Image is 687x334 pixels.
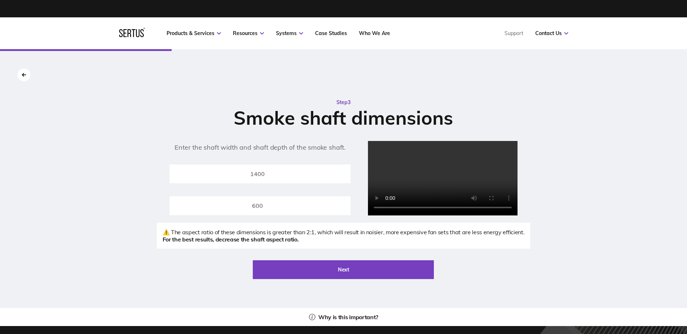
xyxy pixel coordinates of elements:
a: Who We Are [359,30,390,37]
strong: For the best results, decrease the shaft aspect ratio. [163,236,299,243]
input: Enter Depth (mm) [169,196,351,215]
a: Case Studies [315,30,347,37]
p: Enter the shaft width and shaft depth of the smoke shaft. [169,143,351,151]
a: Resources [233,30,264,37]
iframe: Chat Widget [557,250,687,334]
p: ⚠️ The aspect ratio of these dimensions is greater than 2:1, which will result in noisier, more e... [163,228,525,236]
a: Support [504,30,523,37]
a: Products & Services [167,30,221,37]
input: Enter Width (mm) [169,164,351,183]
a: Contact Us [535,30,568,37]
a: Systems [276,30,303,37]
button: Next [253,260,434,279]
p: Smoke shaft dimensions [157,106,531,129]
span: Why is this important? [318,313,378,321]
p: Step 3 [157,99,531,106]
